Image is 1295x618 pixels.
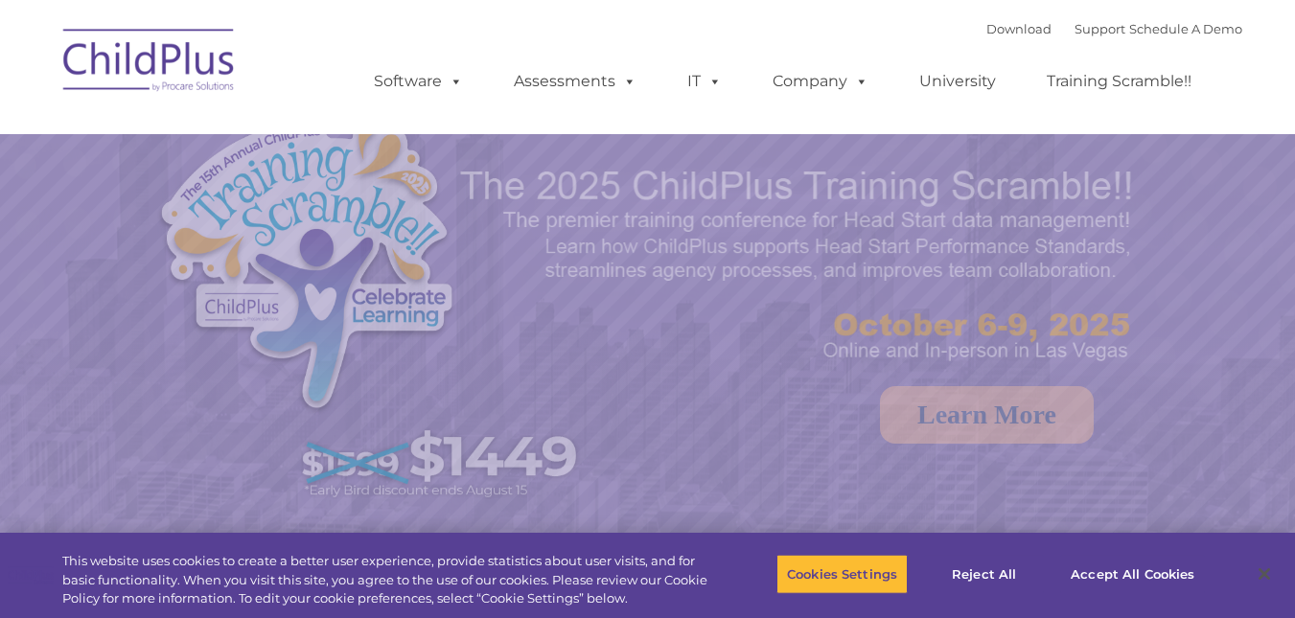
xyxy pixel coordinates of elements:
a: Software [355,62,482,101]
a: Support [1075,21,1125,36]
a: Schedule A Demo [1129,21,1242,36]
a: Learn More [880,386,1094,444]
a: Training Scramble!! [1028,62,1211,101]
img: ChildPlus by Procare Solutions [54,15,245,111]
button: Accept All Cookies [1060,554,1205,594]
a: Company [753,62,888,101]
a: IT [668,62,741,101]
button: Cookies Settings [776,554,908,594]
a: University [900,62,1015,101]
button: Close [1243,553,1285,595]
a: Assessments [495,62,656,101]
a: Download [986,21,1052,36]
div: This website uses cookies to create a better user experience, provide statistics about user visit... [62,552,712,608]
font: | [986,21,1242,36]
button: Reject All [924,554,1044,594]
